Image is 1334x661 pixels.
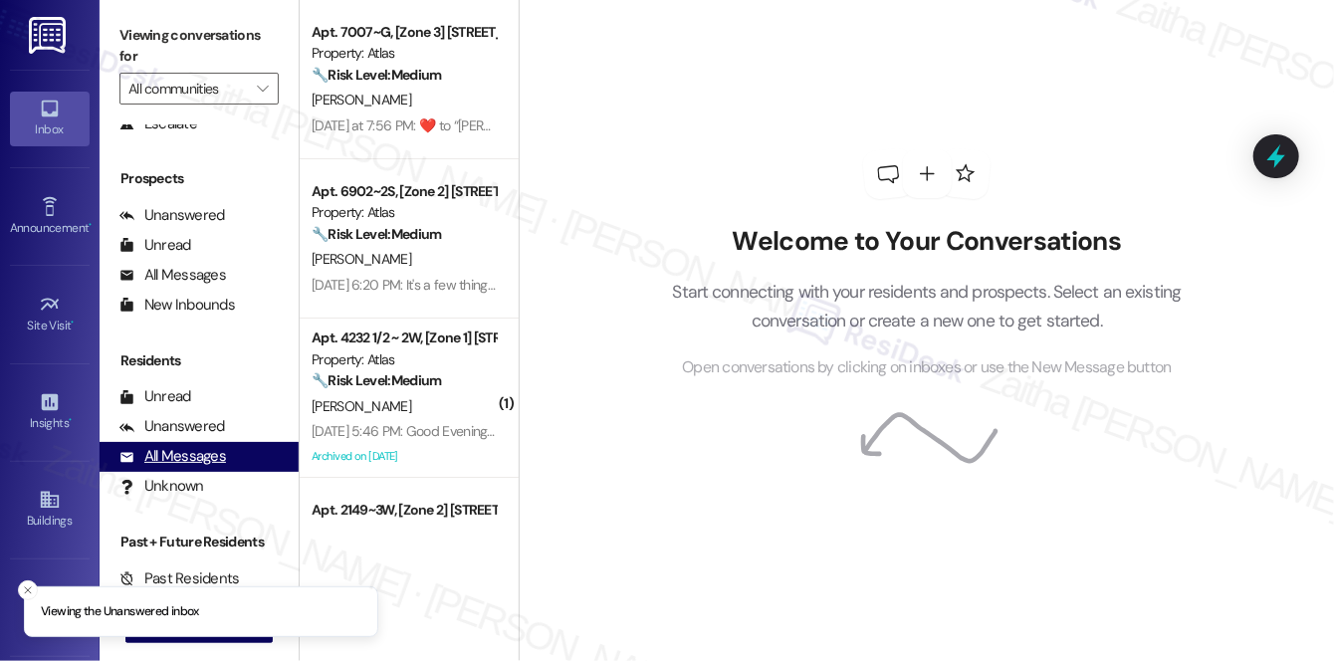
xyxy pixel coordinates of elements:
[119,386,191,407] div: Unread
[312,66,441,84] strong: 🔧 Risk Level: Medium
[10,385,90,439] a: Insights •
[119,476,204,497] div: Unknown
[312,500,496,521] div: Apt. 2149~3W, [Zone 2] [STREET_ADDRESS][PERSON_NAME]
[312,328,496,348] div: Apt. 4232 1/2 ~ 2W, [Zone 1] [STREET_ADDRESS][US_STATE]
[312,422,761,440] div: [DATE] 5:46 PM: Good Evening! An Exterminator came this morning. Thank you
[10,581,90,635] a: Leads
[72,316,75,330] span: •
[100,350,299,371] div: Residents
[312,397,411,415] span: [PERSON_NAME]
[41,603,199,621] p: Viewing the Unanswered inbox
[100,168,299,189] div: Prospects
[119,20,279,73] label: Viewing conversations for
[642,226,1212,258] h2: Welcome to Your Conversations
[682,355,1171,380] span: Open conversations by clicking on inboxes or use the New Message button
[119,205,225,226] div: Unanswered
[312,22,496,43] div: Apt. 7007~G, [Zone 3] [STREET_ADDRESS][PERSON_NAME]
[312,349,496,370] div: Property: Atlas
[10,92,90,145] a: Inbox
[312,43,496,64] div: Property: Atlas
[119,446,226,467] div: All Messages
[29,17,70,54] img: ResiDesk Logo
[10,483,90,537] a: Buildings
[257,81,268,97] i: 
[119,265,226,286] div: All Messages
[119,295,235,316] div: New Inbounds
[119,416,225,437] div: Unanswered
[310,444,498,469] div: Archived on [DATE]
[69,413,72,427] span: •
[128,73,247,105] input: All communities
[312,202,496,223] div: Property: Atlas
[312,250,411,268] span: [PERSON_NAME]
[312,276,957,294] div: [DATE] 6:20 PM: It's a few things, but we never was calling stuff in, but just noise and things o...
[312,181,496,202] div: Apt. 6902~2S, [Zone 2] [STREET_ADDRESS][PERSON_NAME]
[312,225,441,243] strong: 🔧 Risk Level: Medium
[312,91,411,109] span: [PERSON_NAME]
[100,532,299,552] div: Past + Future Residents
[18,580,38,600] button: Close toast
[119,113,197,134] div: Escalate
[119,235,191,256] div: Unread
[312,371,441,389] strong: 🔧 Risk Level: Medium
[119,568,240,589] div: Past Residents
[10,288,90,341] a: Site Visit •
[642,278,1212,334] p: Start connecting with your residents and prospects. Select an existing conversation or create a n...
[89,218,92,232] span: •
